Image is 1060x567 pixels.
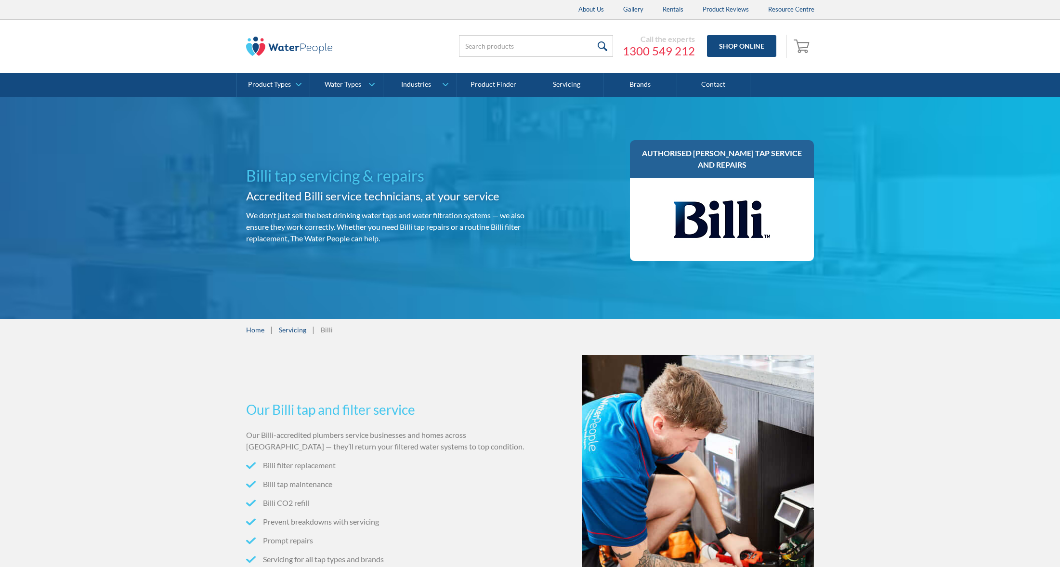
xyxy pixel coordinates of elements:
li: Servicing for all tap types and brands [246,554,526,565]
div: Product Types [248,80,291,89]
h2: Accredited Billi service technicians, at your service [246,187,526,205]
h1: Billi tap servicing & repairs [246,164,526,187]
img: The Water People [246,37,333,56]
a: Product Finder [457,73,530,97]
p: We don't just sell the best drinking water taps and water filtration systems — we also ensure the... [246,210,526,244]
li: Billi filter replacement [246,460,526,471]
a: Industries [383,73,456,97]
a: Shop Online [707,35,776,57]
a: Servicing [279,325,306,335]
p: Our Billi-accredited plumbers service businesses and homes across [GEOGRAPHIC_DATA] — they’ll ret... [246,429,526,452]
a: Contact [677,73,750,97]
div: | [311,324,316,335]
a: 1300 549 212 [623,44,695,58]
div: | [269,324,274,335]
h3: Our Billi tap and filter service [246,399,526,420]
div: Water Types [325,80,361,89]
li: Prompt repairs [246,535,526,546]
h3: Authorised [PERSON_NAME] tap service and repairs [640,147,805,171]
a: Open empty cart [791,35,814,58]
input: Search products [459,35,613,57]
li: Prevent breakdowns with servicing [246,516,526,527]
a: Product Types [237,73,310,97]
a: Servicing [530,73,603,97]
li: Billi CO2 refill [246,497,526,509]
div: Call the experts [623,34,695,44]
img: shopping cart [794,38,812,53]
li: Billi tap maintenance [246,478,526,490]
div: Billi [321,325,333,335]
a: Home [246,325,264,335]
a: Water Types [310,73,383,97]
a: Brands [603,73,677,97]
div: Industries [401,80,431,89]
